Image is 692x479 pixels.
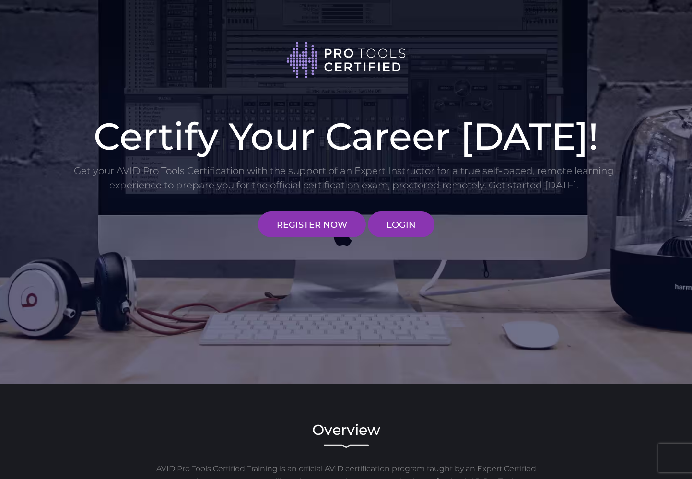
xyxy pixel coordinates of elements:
[73,164,615,192] p: Get your AVID Pro Tools Certification with the support of an Expert Instructor for a true self-pa...
[324,444,369,448] img: decorative line
[258,211,366,237] a: REGISTER NOW
[73,117,620,155] h1: Certify Your Career [DATE]!
[286,41,406,80] img: Pro Tools Certified logo
[73,423,620,437] h2: Overview
[368,211,434,237] a: LOGIN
